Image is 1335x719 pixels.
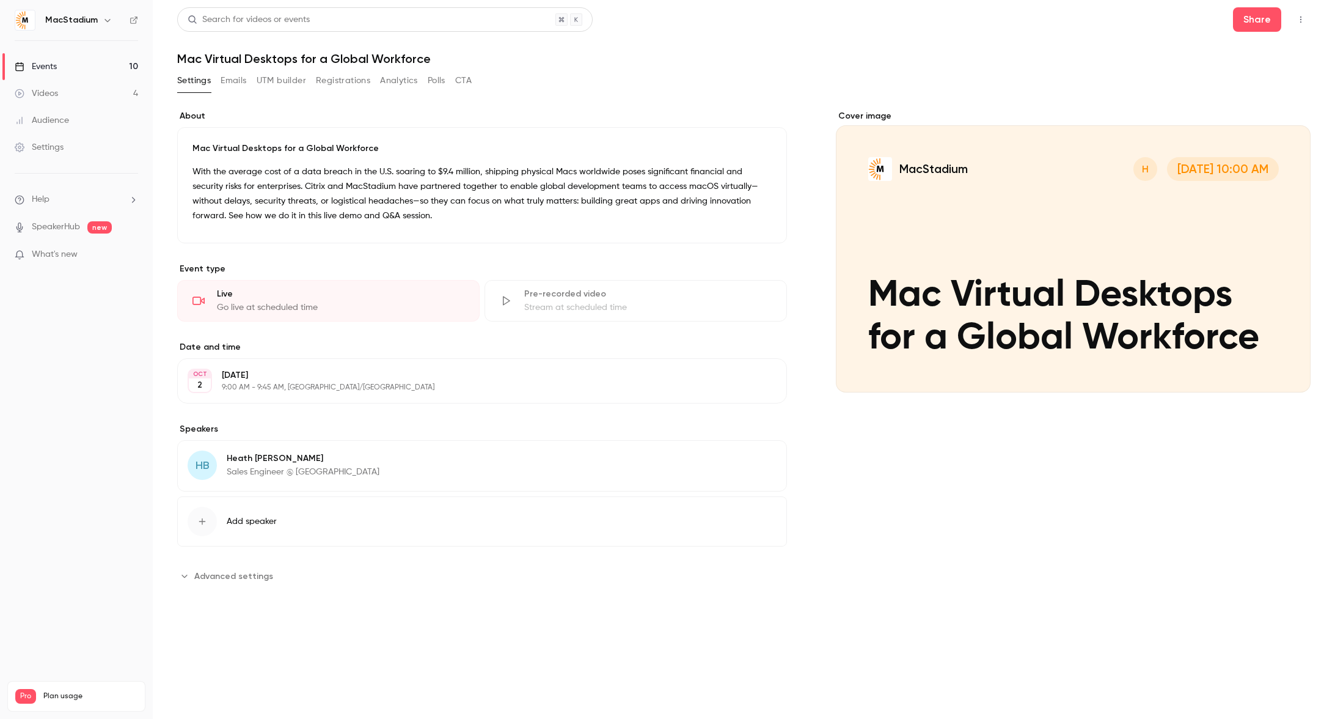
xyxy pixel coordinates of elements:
section: Cover image [836,110,1311,393]
h6: MacStadium [45,14,98,26]
div: OCT [189,370,211,378]
div: Audience [15,114,69,127]
span: Pro [15,689,36,704]
div: Search for videos or events [188,13,310,26]
div: Pre-recorded videoStream at scheduled time [485,280,787,322]
label: About [177,110,787,122]
label: Cover image [836,110,1311,122]
div: Pre-recorded video [524,288,772,300]
button: Settings [177,71,211,90]
p: 2 [197,379,202,391]
div: HBHeath [PERSON_NAME]Sales Engineer @ [GEOGRAPHIC_DATA] [177,440,787,492]
span: Add speaker [227,515,277,528]
p: Mac Virtual Desktops for a Global Workforce [192,142,772,155]
span: new [87,221,112,234]
button: Share [1233,7,1281,32]
button: Registrations [316,71,370,90]
p: Event type [177,263,787,275]
h1: Mac Virtual Desktops for a Global Workforce [177,51,1311,66]
button: UTM builder [257,71,306,90]
div: Stream at scheduled time [524,301,772,314]
label: Speakers [177,423,787,435]
span: Help [32,193,49,206]
iframe: Noticeable Trigger [123,249,138,260]
a: SpeakerHub [32,221,80,234]
div: Live [217,288,464,300]
div: LiveGo live at scheduled time [177,280,480,322]
div: Events [15,61,57,73]
button: CTA [455,71,472,90]
li: help-dropdown-opener [15,193,138,206]
button: Polls [428,71,445,90]
span: HB [196,457,210,474]
span: Plan usage [43,691,137,701]
p: Heath [PERSON_NAME] [227,452,379,465]
div: Go live at scheduled time [217,301,464,314]
p: [DATE] [222,369,722,382]
img: MacStadium [15,10,35,30]
p: Sales Engineer @ [GEOGRAPHIC_DATA] [227,466,379,478]
button: Advanced settings [177,566,280,586]
p: 9:00 AM - 9:45 AM, [GEOGRAPHIC_DATA]/[GEOGRAPHIC_DATA] [222,383,722,393]
button: Emails [221,71,246,90]
p: With the average cost of a data breach in the U.S. soaring to $9.4 million, shipping physical Mac... [192,164,772,223]
div: Videos [15,87,58,100]
span: Advanced settings [194,570,273,583]
span: What's new [32,248,78,261]
button: Analytics [380,71,418,90]
div: Settings [15,141,64,153]
section: Advanced settings [177,566,787,586]
button: Add speaker [177,496,787,547]
label: Date and time [177,341,787,353]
